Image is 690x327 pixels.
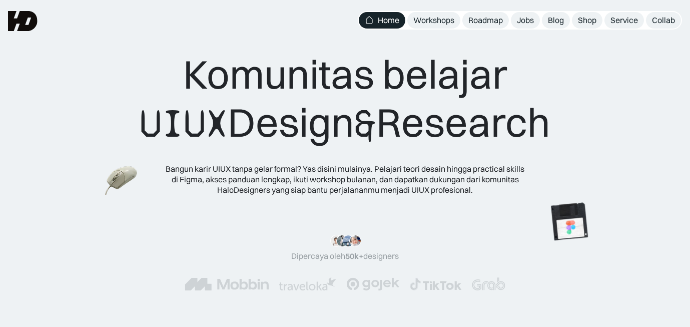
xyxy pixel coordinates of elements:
a: Workshops [407,12,460,29]
a: Service [604,12,644,29]
div: Jobs [517,15,534,26]
div: Home [378,15,399,26]
div: Komunitas belajar Design Research [140,50,550,148]
div: Workshops [413,15,454,26]
div: Bangun karir UIUX tanpa gelar formal? Yas disini mulainya. Pelajari teori desain hingga practical... [165,164,525,195]
span: 50k+ [345,251,363,261]
div: Roadmap [468,15,503,26]
a: Home [359,12,405,29]
a: Roadmap [462,12,509,29]
span: & [354,100,376,148]
div: Service [610,15,638,26]
div: Shop [578,15,596,26]
span: UIUX [140,100,228,148]
div: Collab [652,15,675,26]
a: Shop [572,12,602,29]
a: Blog [542,12,570,29]
div: Blog [548,15,564,26]
a: Collab [646,12,681,29]
a: Jobs [511,12,540,29]
div: Dipercaya oleh designers [291,251,399,261]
